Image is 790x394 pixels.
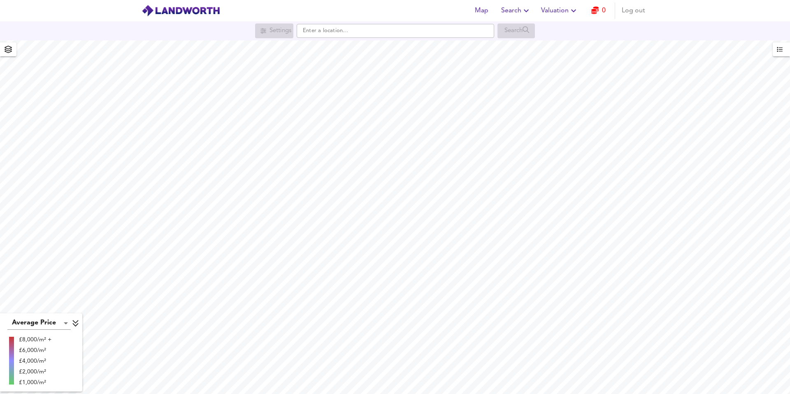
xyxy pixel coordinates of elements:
[618,2,648,19] button: Log out
[19,336,51,344] div: £8,000/m² +
[497,23,535,38] div: Search for a location first or explore the map
[541,5,579,16] span: Valuation
[585,2,611,19] button: 0
[297,24,494,38] input: Enter a location...
[472,5,491,16] span: Map
[501,5,531,16] span: Search
[142,5,220,17] img: logo
[591,5,606,16] a: 0
[255,23,293,38] div: Search for a location first or explore the map
[19,378,51,387] div: £1,000/m²
[622,5,645,16] span: Log out
[498,2,534,19] button: Search
[468,2,495,19] button: Map
[7,317,71,330] div: Average Price
[19,368,51,376] div: £2,000/m²
[19,346,51,354] div: £6,000/m²
[19,357,51,365] div: £4,000/m²
[538,2,582,19] button: Valuation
